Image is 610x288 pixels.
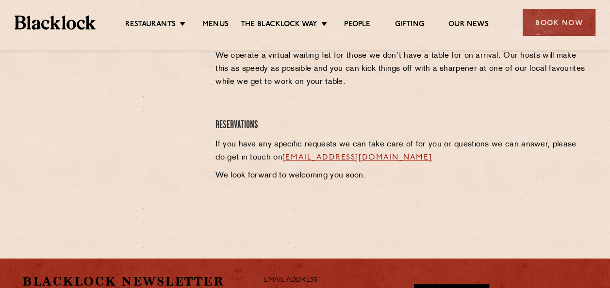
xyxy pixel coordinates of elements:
[215,138,588,164] p: If you have any specific requests we can take care of for you or questions we can answer, please ...
[241,20,317,31] a: The Blacklock Way
[215,49,588,89] p: We operate a virtual waiting list for those we don’t have a table for on arrival. Our hosts will ...
[395,20,424,31] a: Gifting
[215,119,588,132] h4: Reservations
[264,275,317,286] label: Email Address
[215,169,588,182] p: We look forward to welcoming you soon.
[202,20,229,31] a: Menus
[344,20,370,31] a: People
[282,154,432,161] a: [EMAIL_ADDRESS][DOMAIN_NAME]
[15,16,96,29] img: BL_Textured_Logo-footer-cropped.svg
[523,9,595,36] div: Book Now
[125,20,176,31] a: Restaurants
[448,20,489,31] a: Our News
